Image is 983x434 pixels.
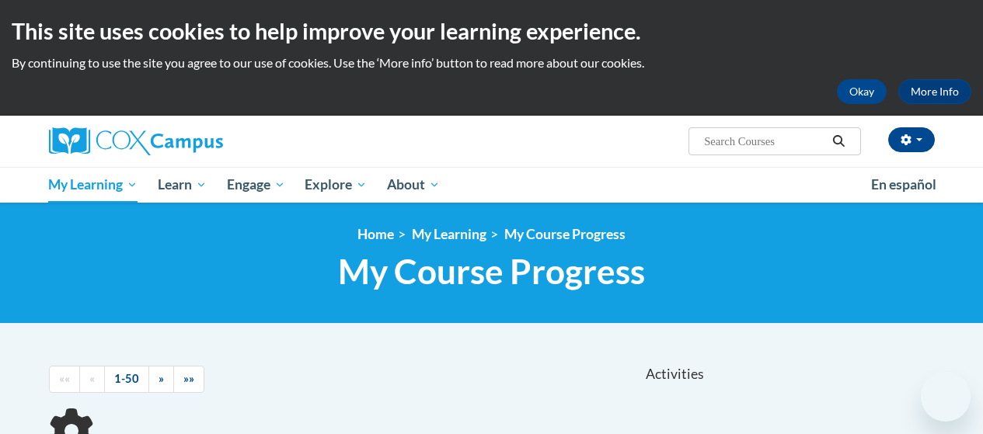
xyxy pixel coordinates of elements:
span: My Learning [48,175,138,194]
a: 1-50 [104,366,149,393]
h2: This site uses cookies to help improve your learning experience. [12,16,971,47]
span: « [89,372,95,385]
a: Learn [148,167,217,203]
span: About [387,175,440,194]
input: Search Courses [702,132,827,151]
a: About [377,167,450,203]
a: Begining [49,366,80,393]
a: Cox Campus [49,127,329,155]
a: Next [148,366,174,393]
a: Explore [295,167,377,203]
a: Home [357,226,394,242]
img: Cox Campus [49,127,223,155]
span: Activities [646,366,704,383]
a: End [173,366,204,393]
button: Account Settings [888,127,935,152]
span: Explore [305,175,367,194]
iframe: Button to launch messaging window [921,372,971,422]
span: » [159,372,164,385]
span: My Course Progress [338,251,645,292]
div: Main menu [37,167,946,203]
span: Learn [158,175,207,194]
a: My Learning [39,167,148,203]
a: Previous [79,366,105,393]
button: Search [827,132,850,151]
a: Engage [217,167,295,203]
a: My Course Progress [504,226,626,242]
a: En español [861,168,946,201]
button: Okay [837,79,887,104]
span: «« [59,372,70,385]
span: En español [871,176,936,193]
span: »» [183,372,194,385]
p: By continuing to use the site you agree to our use of cookies. Use the ‘More info’ button to read... [12,54,971,71]
a: My Learning [412,226,486,242]
a: More Info [898,79,971,104]
span: Engage [227,175,285,194]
